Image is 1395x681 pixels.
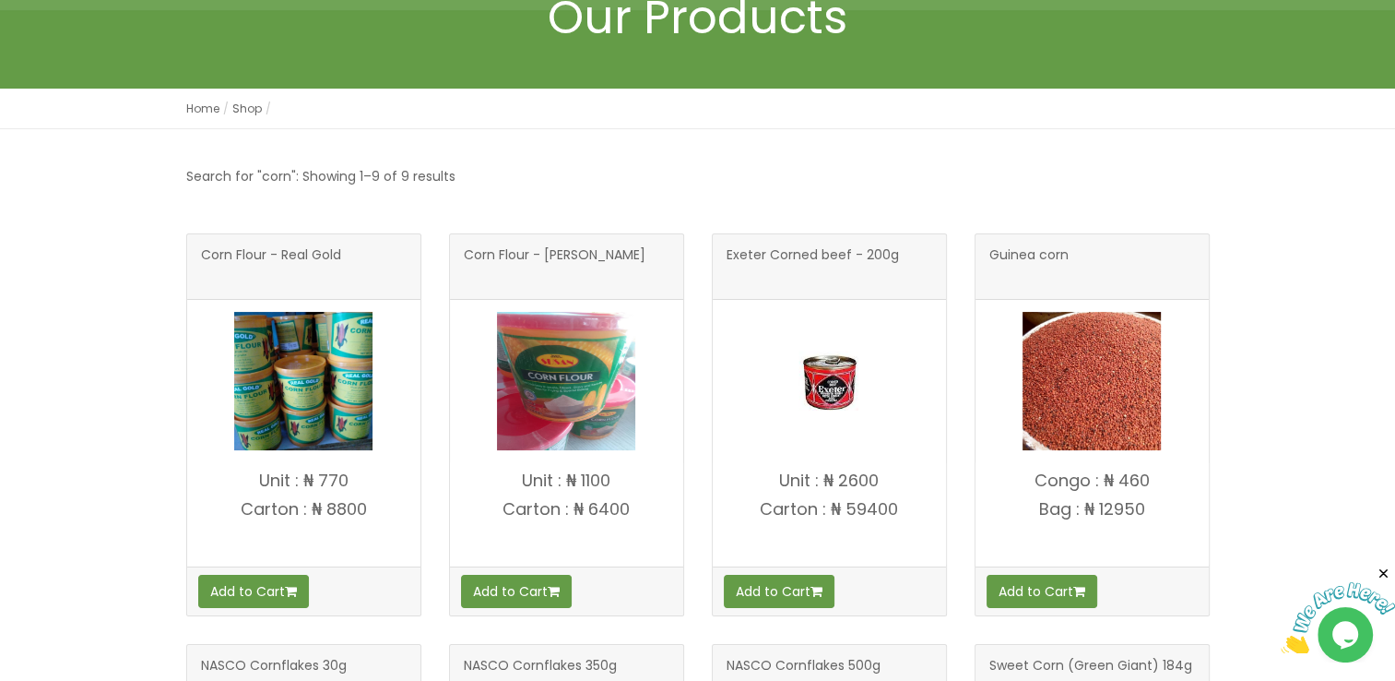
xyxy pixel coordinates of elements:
[548,585,560,598] i: Add to cart
[713,472,946,490] p: Unit : ₦ 2600
[187,472,420,490] p: Unit : ₦ 770
[987,575,1097,608] button: Add to Cart
[234,312,372,450] img: Corn Flour - Real Gold
[198,575,309,608] button: Add to Cart
[361,39,475,72] button: All Products
[187,500,420,519] p: Carton : ₦ 8800
[1094,24,1117,47] span: 0
[1073,585,1085,598] i: Add to cart
[713,500,946,519] p: Carton : ₦ 59400
[989,248,1069,285] span: Guinea corn
[1023,312,1161,450] img: Guinea corn
[201,248,341,285] span: Corn Flour - Real Gold
[975,472,1209,490] p: Congo : ₦ 460
[461,575,572,608] button: Add to Cart
[450,500,683,519] p: Carton : ₦ 6400
[497,312,635,450] img: Corn Flour - Susan
[186,166,455,187] p: Search for "corn": Showing 1–9 of 9 results
[285,585,297,598] i: Add to cart
[760,312,898,450] img: Exeter Corned beef - 200g
[810,585,822,598] i: Add to cart
[975,500,1209,519] p: Bag : ₦ 12950
[473,39,999,72] input: Search our variety of products
[727,248,899,285] span: Exeter Corned beef - 200g
[1281,566,1395,653] iframe: chat widget
[464,248,645,285] span: Corn Flour - [PERSON_NAME]
[450,472,683,490] p: Unit : ₦ 1100
[724,575,834,608] button: Add to Cart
